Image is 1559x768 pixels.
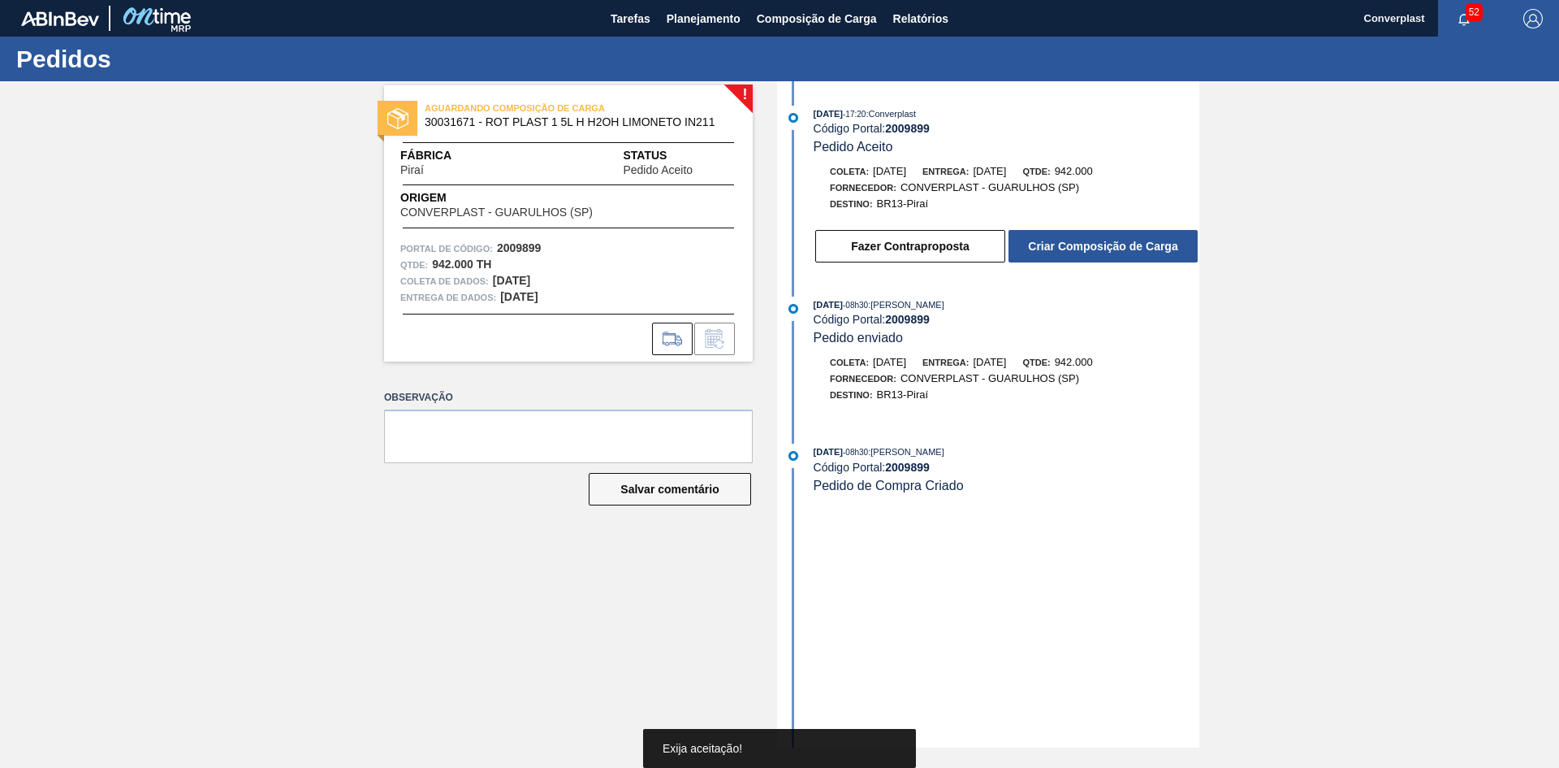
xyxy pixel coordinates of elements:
font: 2009899 [497,241,542,254]
font: 942.000 [1055,356,1093,368]
font: [PERSON_NAME] [870,447,944,457]
font: Código Portal: [814,313,886,326]
button: Notificações [1438,7,1490,30]
font: Qtde: [1022,358,1050,367]
img: status [387,108,408,129]
font: 942.000 TH [432,258,491,271]
div: Ir para Composição de Carga [652,323,693,355]
font: Qtde [400,260,425,270]
img: Sair [1523,9,1543,28]
font: Origem [400,191,447,204]
font: Composição de Carga [757,12,877,25]
font: [DATE] [973,356,1006,368]
font: 2009899 [885,461,930,474]
font: - [843,301,845,310]
font: 942.000 [1055,165,1093,177]
font: Destino: [830,390,873,400]
font: - [843,110,845,119]
font: Exija aceitação! [663,742,742,755]
font: BR13-Piraí [877,388,929,401]
span: AGUARDANDO COMPOSIÇÃO DE CARGA [425,100,652,116]
img: atual [788,304,798,314]
font: [DATE] [500,290,538,303]
font: [DATE] [973,165,1006,177]
button: Salvar comentário [589,473,751,505]
font: Coleta de dados: [400,276,489,286]
font: [DATE] [814,300,843,310]
font: 17:20 [845,110,866,119]
font: Converplast [868,109,916,119]
font: Pedido enviado [814,331,903,345]
font: 08h30 [845,301,868,310]
img: atual [788,113,798,123]
font: CONVERPLAST - GUARULHOS (SP) [900,181,1079,193]
font: : [868,447,870,457]
font: 2009899 [885,122,930,135]
font: Pedido de Compra Criado [814,479,964,492]
font: Código Portal: [814,122,886,135]
font: BR13-Piraí [877,197,929,210]
font: Pedido Aceito [623,163,693,176]
font: : [425,260,429,270]
font: Entrega: [922,167,969,176]
font: [DATE] [814,447,843,457]
font: Código Portal: [814,461,886,474]
font: CONVERPLAST - GUARULHOS (SP) [400,206,593,219]
font: Entrega: [922,358,969,367]
font: Fornecedor: [830,183,896,193]
font: 30031671 - ROT PLAST 1 5L H H2OH LIMONETO IN211 [425,115,715,128]
font: - [843,448,845,457]
font: 08h30 [845,448,868,457]
font: Fábrica [400,149,451,162]
font: Coleta: [830,167,869,176]
div: Informar alteração no pedido [694,323,735,355]
font: Planejamento [667,12,741,25]
font: Entrega de dados: [400,293,496,302]
font: : [866,109,868,119]
span: 30031671 - ROT PLAST 1 5L H H2OH LIMONETO IN211 [425,116,719,128]
font: Destino: [830,199,873,209]
font: Fornecedor: [830,374,896,384]
font: Salvar comentário [620,483,719,496]
font: Observação [384,392,453,403]
font: Coleta: [830,358,869,367]
font: Status [623,149,667,162]
font: Pedido Aceito [814,140,893,154]
font: [DATE] [873,356,906,368]
font: Relatórios [893,12,948,25]
font: CONVERPLAST - GUARULHOS (SP) [900,372,1079,384]
font: Qtde: [1022,167,1050,176]
img: TNhmsLtSVTkK8tSr43FrP2fwEKptu5GPRR3wAAAABJRU5ErkJggg== [21,11,99,26]
font: Piraí [400,163,424,176]
font: Criar Composição de Carga [1028,240,1177,253]
font: [DATE] [493,274,530,287]
font: : [868,300,870,310]
font: [DATE] [873,165,906,177]
font: 52 [1469,7,1479,18]
font: Converplast [1364,12,1425,24]
font: [DATE] [814,109,843,119]
font: Fazer Contraproposta [851,240,969,253]
button: Fazer Contraproposta [815,230,1005,263]
font: Pedidos [16,46,111,72]
img: atual [788,451,798,461]
font: 2009899 [885,313,930,326]
font: Tarefas [611,12,650,25]
button: Criar Composição de Carga [1008,230,1198,263]
font: [PERSON_NAME] [870,300,944,310]
font: Portal de Código: [400,244,493,254]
